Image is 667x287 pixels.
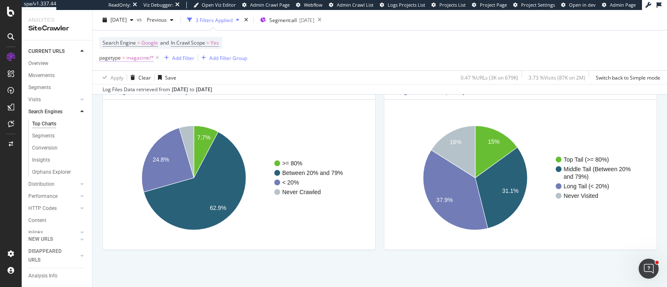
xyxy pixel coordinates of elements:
[193,2,236,8] a: Open Viz Editor
[282,160,302,167] text: >= 80%
[28,247,78,265] a: DISAPPEARED URLS
[99,13,137,27] button: [DATE]
[198,53,247,63] button: Add Filter Group
[592,71,660,84] button: Switch back to Simple mode
[282,179,299,186] text: < 20%
[160,39,169,46] span: and
[529,74,585,81] div: 3.73 % Visits ( 87K on 2M )
[110,113,365,243] svg: A chart.
[28,180,55,189] div: Distribution
[196,16,233,23] div: 3 Filters Applied
[28,17,85,24] div: Analytics
[28,180,78,189] a: Distribution
[480,2,507,8] span: Project Page
[122,54,125,61] span: =
[439,2,466,8] span: Projects List
[461,74,518,81] div: 0.47 % URLs ( 3K on 679K )
[329,2,374,8] a: Admin Crawl List
[32,120,86,128] a: Top Charts
[380,2,425,8] a: Logs Projects List
[561,2,596,8] a: Open in dev
[28,272,58,280] div: Analysis Info
[28,47,78,56] a: CURRENT URLS
[296,2,323,8] a: Webflow
[137,39,140,46] span: =
[28,83,51,92] div: Segments
[28,235,53,244] div: NEW URLS
[202,2,236,8] span: Open Viz Editor
[304,2,323,8] span: Webflow
[32,156,50,165] div: Insights
[282,189,321,195] text: Never Crawled
[155,71,176,84] button: Save
[391,113,646,243] svg: A chart.
[103,39,136,46] span: Search Engine
[171,39,205,46] span: In Crawl Scope
[28,192,58,201] div: Performance
[137,15,143,22] span: vs
[209,54,247,61] div: Add Filter Group
[110,16,127,23] span: 2025 Sep. 17th
[28,235,78,244] a: NEW URLS
[28,228,43,237] div: Inlinks
[431,2,466,8] a: Projects List
[602,2,636,8] a: Admin Page
[282,170,343,176] text: Between 20% and 79%
[28,204,78,213] a: HTTP Codes
[172,54,194,61] div: Add Filter
[564,192,598,199] text: Never Visited
[639,259,659,279] iframe: Intercom live chat
[32,132,86,140] a: Segments
[28,204,57,213] div: HTTP Codes
[521,2,555,8] span: Project Settings
[143,16,167,23] span: Previous
[388,2,425,8] span: Logs Projects List
[110,74,123,81] div: Apply
[28,71,86,80] a: Movements
[28,216,46,225] div: Content
[337,2,374,8] span: Admin Crawl List
[569,2,596,8] span: Open in dev
[32,144,58,152] div: Conversion
[502,187,519,194] text: 31.1%
[197,135,211,141] text: 7.7%
[243,16,250,24] div: times
[127,71,151,84] button: Clear
[472,2,507,8] a: Project Page
[206,39,209,46] span: =
[108,2,131,8] div: ReadOnly:
[126,52,154,64] span: magazine/*
[161,53,194,63] button: Add Filter
[28,95,78,104] a: Visits
[28,59,48,68] div: Overview
[450,139,461,146] text: 16%
[28,59,86,68] a: Overview
[143,2,173,8] div: Viz Debugger:
[28,107,78,116] a: Search Engines
[299,17,314,24] div: [DATE]
[28,228,78,237] a: Inlinks
[32,168,86,177] a: Orphans Explorer
[32,156,86,165] a: Insights
[269,17,297,24] span: Segment: all
[564,166,631,172] text: Middle Tail (Between 20%
[138,74,151,81] div: Clear
[28,47,65,56] div: CURRENT URLS
[28,71,55,80] div: Movements
[242,2,290,8] a: Admin Crawl Page
[564,173,589,180] text: and 79%)
[32,168,71,177] div: Orphans Explorer
[196,86,212,93] div: [DATE]
[596,74,660,81] div: Switch back to Simple mode
[28,83,86,92] a: Segments
[211,37,219,49] span: Yes
[32,144,86,152] a: Conversion
[436,197,453,203] text: 37.9%
[610,2,636,8] span: Admin Page
[28,107,63,116] div: Search Engines
[564,183,609,190] text: Long Tail (< 20%)
[488,138,500,145] text: 15%
[165,74,176,81] div: Save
